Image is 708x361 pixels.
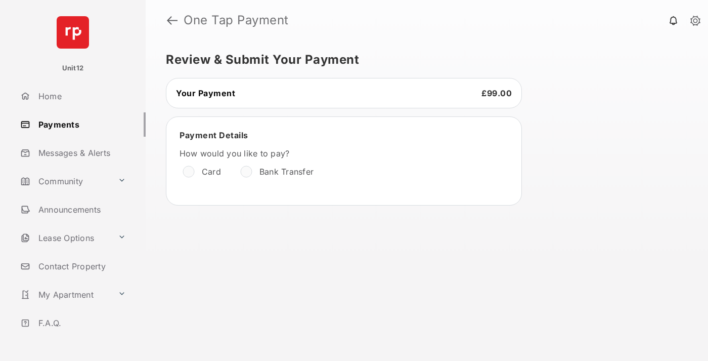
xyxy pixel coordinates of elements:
[16,226,114,250] a: Lease Options
[16,112,146,137] a: Payments
[16,169,114,193] a: Community
[16,254,146,278] a: Contact Property
[16,283,114,307] a: My Apartment
[16,197,146,222] a: Announcements
[259,167,314,177] label: Bank Transfer
[202,167,221,177] label: Card
[16,141,146,165] a: Messages & Alerts
[166,54,680,66] h5: Review & Submit Your Payment
[16,311,146,335] a: F.A.Q.
[184,14,289,26] strong: One Tap Payment
[57,16,89,49] img: svg+xml;base64,PHN2ZyB4bWxucz0iaHR0cDovL3d3dy53My5vcmcvMjAwMC9zdmciIHdpZHRoPSI2NCIgaGVpZ2h0PSI2NC...
[481,88,512,98] span: £99.00
[180,130,248,140] span: Payment Details
[176,88,235,98] span: Your Payment
[62,63,84,73] p: Unit12
[180,148,483,158] label: How would you like to pay?
[16,84,146,108] a: Home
